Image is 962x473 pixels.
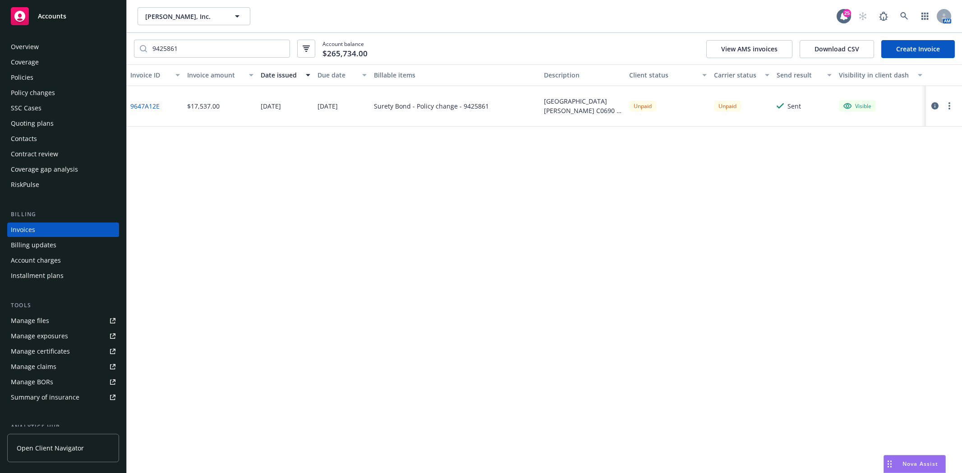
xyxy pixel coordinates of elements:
[854,7,872,25] a: Start snowing
[7,40,119,54] a: Overview
[7,177,119,192] a: RiskPulse
[7,101,119,115] a: SSC Cases
[147,40,290,57] input: Filter by keyword...
[318,70,357,80] div: Due date
[11,70,33,85] div: Policies
[710,64,773,86] button: Carrier status
[7,314,119,328] a: Manage files
[714,70,759,80] div: Carrier status
[629,100,656,112] div: Unpaid
[11,359,56,374] div: Manage claims
[7,238,119,252] a: Billing updates
[130,70,170,80] div: Invoice ID
[130,101,160,111] a: 9647A12E
[843,9,851,17] div: 25
[7,359,119,374] a: Manage claims
[11,390,79,405] div: Summary of insurance
[374,70,537,80] div: Billable items
[127,64,184,86] button: Invoice ID
[261,101,281,111] div: [DATE]
[184,64,257,86] button: Invoice amount
[7,344,119,359] a: Manage certificates
[7,4,119,29] a: Accounts
[374,101,489,111] div: Surety Bond - Policy change - 9425861
[714,100,741,112] div: Unpaid
[11,223,35,237] div: Invoices
[7,55,119,69] a: Coverage
[544,70,622,80] div: Description
[11,329,68,343] div: Manage exposures
[777,70,822,80] div: Send result
[7,253,119,268] a: Account charges
[7,268,119,283] a: Installment plans
[370,64,540,86] button: Billable items
[7,375,119,389] a: Manage BORs
[843,102,871,110] div: Visible
[875,7,893,25] a: Report a Bug
[7,423,119,432] div: Analytics hub
[140,45,147,52] svg: Search
[835,64,926,86] button: Visibility in client dash
[187,70,244,80] div: Invoice amount
[314,64,371,86] button: Due date
[187,101,220,111] div: $17,537.00
[7,162,119,177] a: Coverage gap analysis
[7,301,119,310] div: Tools
[7,116,119,131] a: Quoting plans
[322,48,368,59] span: $265,734.00
[11,253,61,268] div: Account charges
[11,238,56,252] div: Billing updates
[11,55,39,69] div: Coverage
[626,64,711,86] button: Client status
[787,101,801,111] div: Sent
[884,455,895,473] div: Drag to move
[7,70,119,85] a: Policies
[11,344,70,359] div: Manage certificates
[902,460,938,468] span: Nova Assist
[322,40,368,57] span: Account balance
[11,375,53,389] div: Manage BORs
[540,64,626,86] button: Description
[138,7,250,25] button: [PERSON_NAME], Inc.
[895,7,913,25] a: Search
[11,101,41,115] div: SSC Cases
[38,13,66,20] span: Accounts
[261,70,300,80] div: Date issued
[629,70,697,80] div: Client status
[839,70,912,80] div: Visibility in client dash
[7,132,119,146] a: Contacts
[881,40,955,58] a: Create Invoice
[11,132,37,146] div: Contacts
[11,314,49,328] div: Manage files
[7,210,119,219] div: Billing
[11,40,39,54] div: Overview
[11,116,54,131] div: Quoting plans
[544,96,622,115] div: [GEOGRAPHIC_DATA][PERSON_NAME] C0690 - FOCP Coyote Creek Flood Management Measures Project No. 91...
[7,390,119,405] a: Summary of insurance
[257,64,314,86] button: Date issued
[11,268,64,283] div: Installment plans
[7,223,119,237] a: Invoices
[884,455,946,473] button: Nova Assist
[7,86,119,100] a: Policy changes
[11,162,78,177] div: Coverage gap analysis
[800,40,874,58] button: Download CSV
[17,443,84,453] span: Open Client Navigator
[145,12,223,21] span: [PERSON_NAME], Inc.
[318,101,338,111] div: [DATE]
[706,40,792,58] button: View AMS invoices
[11,147,58,161] div: Contract review
[773,64,835,86] button: Send result
[7,329,119,343] a: Manage exposures
[11,86,55,100] div: Policy changes
[916,7,934,25] a: Switch app
[11,177,39,192] div: RiskPulse
[7,147,119,161] a: Contract review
